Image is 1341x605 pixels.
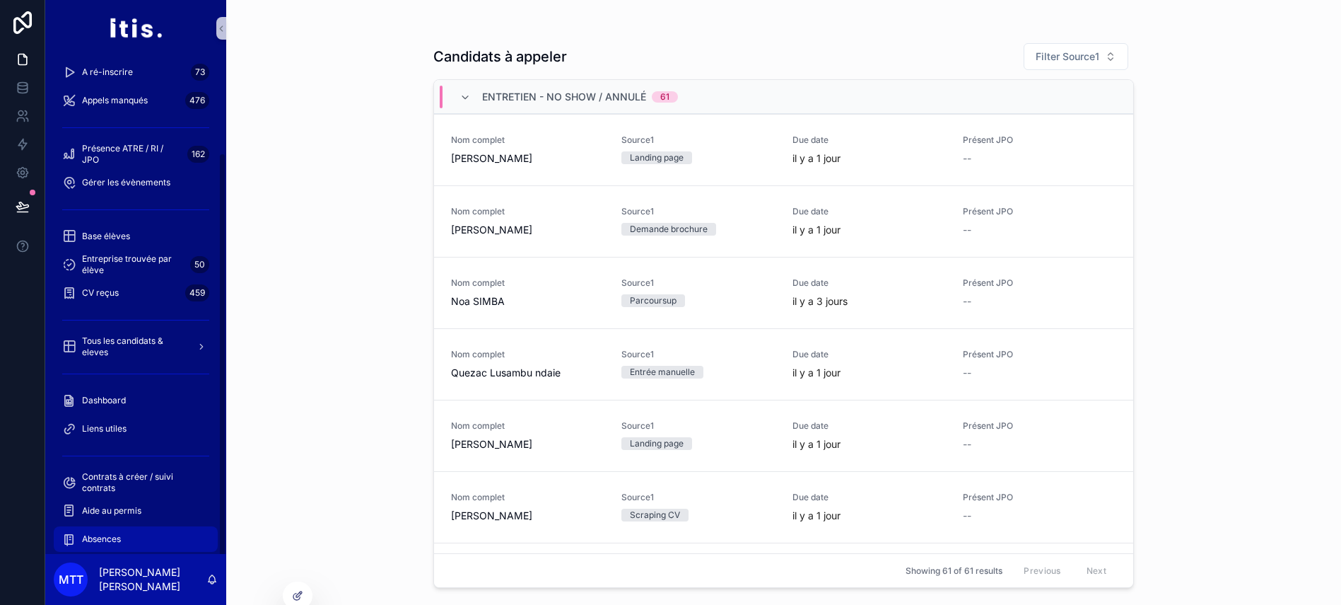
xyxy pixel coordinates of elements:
[621,277,775,289] span: Source1
[451,349,604,360] span: Nom complet
[59,571,83,588] span: MTT
[54,224,218,249] a: Base élèves
[82,395,126,406] span: Dashboard
[54,59,218,85] a: A ré-inscrire73
[630,223,708,236] div: Demande brochure
[54,416,218,442] a: Liens utiles
[434,328,1133,400] a: Nom completQuezac Lusambu ndaieSource1Entrée manuelleDue dateil y a 1 jourPrésent JPO--
[99,565,206,594] p: [PERSON_NAME] [PERSON_NAME]
[82,67,133,78] span: A ré-inscrire
[792,349,946,360] span: Due date
[54,142,218,167] a: Présence ATRE / RI / JPO162
[82,231,130,242] span: Base élèves
[630,509,680,522] div: Scraping CV
[792,151,841,166] p: il y a 1 jour
[963,366,971,380] span: --
[434,257,1133,328] a: Nom completNoa SIMBASource1ParcoursupDue dateil y a 3 joursPrésent JPO--
[792,492,946,503] span: Due date
[1036,50,1099,64] span: Filter Source1
[451,437,604,451] span: [PERSON_NAME]
[434,400,1133,471] a: Nom complet[PERSON_NAME]Source1Landing pageDue dateil y a 1 jourPrésent JPO--
[451,134,604,146] span: Nom complet
[963,509,971,523] span: --
[630,151,684,164] div: Landing page
[963,206,1116,217] span: Présent JPO
[54,252,218,277] a: Entreprise trouvée par élève50
[82,471,204,494] span: Contrats à créer / suivi contrats
[451,492,604,503] span: Nom complet
[451,366,604,380] span: Quezac Lusambu ndaie
[630,294,677,307] div: Parcoursup
[185,284,209,301] div: 459
[792,294,848,309] p: il y a 3 jours
[54,526,218,552] a: Absences
[482,90,646,104] span: Entretien - no show / annulé
[54,88,218,113] a: Appels manqués476
[82,505,141,517] span: Aide au permis
[963,437,971,451] span: --
[434,114,1133,185] a: Nom complet[PERSON_NAME]Source1Landing pageDue dateil y a 1 jourPrésent JPO--
[963,294,971,309] span: --
[54,280,218,306] a: CV reçus459
[54,334,218,359] a: Tous les candidats & eleves
[630,366,695,379] div: Entrée manuelle
[792,223,841,237] p: il y a 1 jour
[1024,43,1128,70] button: Select Button
[621,206,775,217] span: Source1
[451,294,604,309] span: Noa SIMBA
[963,134,1116,146] span: Présent JPO
[82,253,185,276] span: Entreprise trouvée par élève
[54,470,218,495] a: Contrats à créer / suivi contrats
[963,420,1116,432] span: Présent JPO
[792,206,946,217] span: Due date
[792,134,946,146] span: Due date
[82,177,170,188] span: Gérer les évènements
[621,134,775,146] span: Source1
[190,256,209,273] div: 50
[451,206,604,217] span: Nom complet
[963,492,1116,503] span: Présent JPO
[621,420,775,432] span: Source1
[45,57,226,554] div: scrollable content
[906,565,1002,577] span: Showing 61 of 61 results
[109,17,162,40] img: App logo
[792,277,946,289] span: Due date
[792,509,841,523] p: il y a 1 jour
[54,170,218,195] a: Gérer les évènements
[82,423,127,434] span: Liens utiles
[434,471,1133,543] a: Nom complet[PERSON_NAME]Source1Scraping CVDue dateil y a 1 jourPrésent JPO--
[621,492,775,503] span: Source1
[191,64,209,81] div: 73
[621,349,775,360] span: Source1
[630,437,684,450] div: Landing page
[82,287,119,299] span: CV reçus
[451,151,604,166] span: [PERSON_NAME]
[792,366,841,380] p: il y a 1 jour
[82,534,121,545] span: Absences
[82,143,182,166] span: Présence ATRE / RI / JPO
[451,509,604,523] span: [PERSON_NAME]
[963,349,1116,360] span: Présent JPO
[451,277,604,289] span: Nom complet
[451,223,604,237] span: [PERSON_NAME]
[451,420,604,432] span: Nom complet
[963,223,971,237] span: --
[82,95,148,106] span: Appels manqués
[54,388,218,413] a: Dashboard
[433,47,567,67] h1: Candidats à appeler
[185,92,209,109] div: 476
[792,437,841,451] p: il y a 1 jour
[82,335,185,358] span: Tous les candidats & eleves
[187,146,209,163] div: 162
[792,420,946,432] span: Due date
[963,277,1116,289] span: Présent JPO
[660,91,669,103] div: 61
[434,185,1133,257] a: Nom complet[PERSON_NAME]Source1Demande brochureDue dateil y a 1 jourPrésent JPO--
[54,498,218,524] a: Aide au permis
[963,151,971,166] span: --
